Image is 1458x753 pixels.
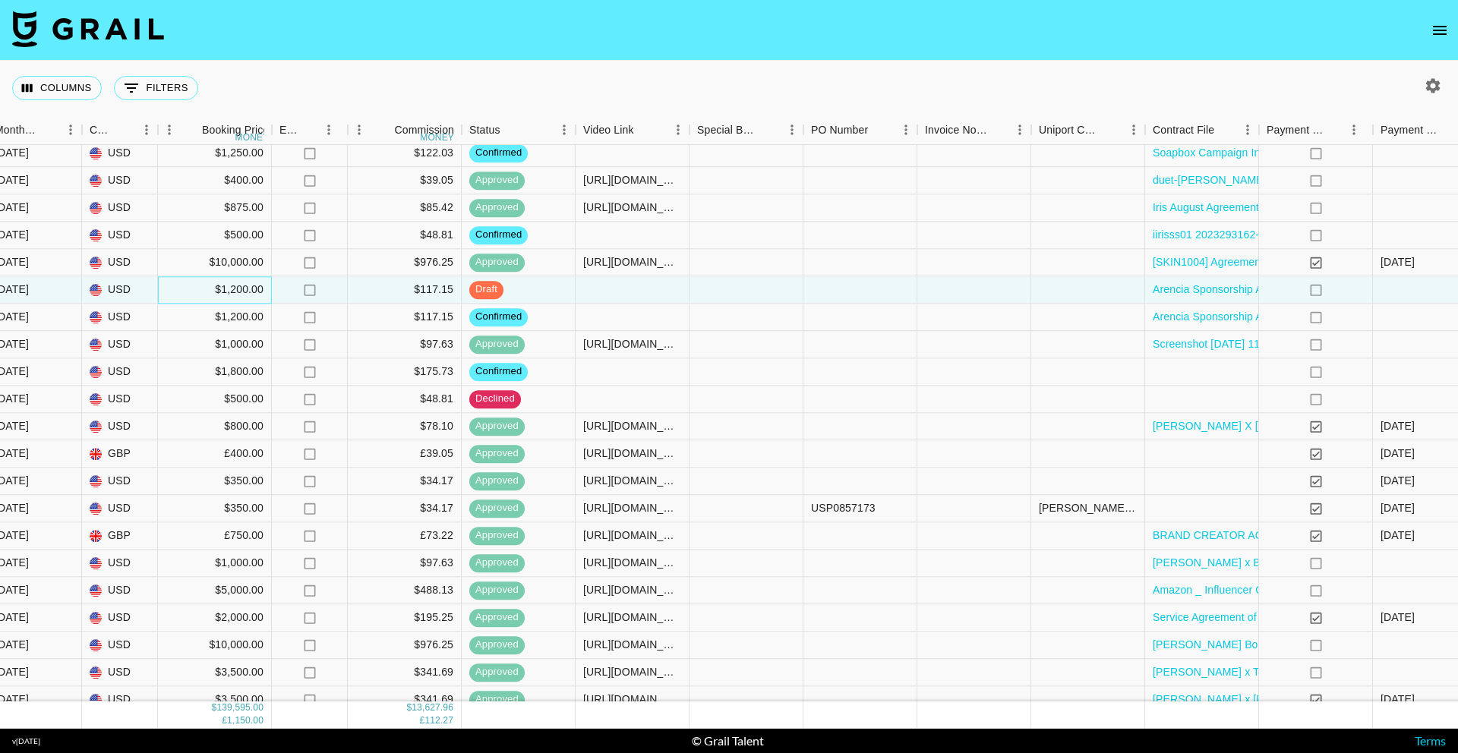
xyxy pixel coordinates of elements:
div: USD [82,222,158,249]
div: Expenses: Remove Commission? [272,115,348,145]
div: Invoice Notes [925,115,987,145]
button: Sort [759,119,781,140]
div: $875.00 [158,194,272,222]
span: approved [469,666,525,680]
div: $976.25 [348,249,462,276]
div: https://www.tiktok.com/@izzyog3/video/7530397384812055838 [583,337,681,352]
div: 10/07/2025 [1381,474,1415,489]
div: Currency [82,115,158,145]
div: $800.00 [158,413,272,440]
div: 08/08/2025 [1381,255,1415,270]
div: v [DATE] [12,736,40,746]
span: approved [469,420,525,434]
span: confirmed [469,365,528,380]
div: 30/07/2025 [1381,610,1415,625]
div: 139,595.00 [216,702,264,715]
div: $34.17 [348,495,462,522]
div: £73.22 [348,522,462,550]
div: $3,500.00 [158,659,272,686]
div: $1,000.00 [158,331,272,358]
button: Sort [114,119,135,140]
div: $500.00 [158,222,272,249]
div: $1,800.00 [158,358,272,386]
div: https://www.tiktok.com/@smilleyy_2/video/7535169979289832759 [583,665,681,680]
div: USD [82,167,158,194]
a: Terms [1415,733,1446,748]
button: Sort [1214,119,1236,140]
span: draft [469,283,503,298]
a: Iris August Agreement Thrive Market Campaign..docx.pdf [1153,200,1428,216]
div: Special Booking Type [690,115,803,145]
button: Sort [301,119,322,140]
div: USD [82,249,158,276]
div: USD [82,659,158,686]
button: Menu [348,118,371,141]
button: Sort [1326,119,1347,140]
div: USD [82,495,158,522]
div: 21/08/2025 [1381,446,1415,462]
div: USD [82,194,158,222]
button: Menu [1122,118,1145,141]
button: Menu [781,118,803,141]
div: £ [222,715,227,728]
div: $488.13 [348,577,462,604]
div: Contract File [1145,115,1259,145]
div: 1,150.00 [227,715,264,728]
div: $10,000.00 [158,632,272,659]
div: 04/08/2025 [1381,528,1415,543]
div: Uniport Contact Email [1039,115,1101,145]
div: Special Booking Type [697,115,759,145]
span: approved [469,474,525,489]
div: USD [82,632,158,659]
div: $341.69 [348,686,462,714]
button: open drawer [1425,15,1455,46]
div: Contract File [1153,115,1214,145]
div: $39.05 [348,167,462,194]
button: Sort [634,119,655,140]
div: Booking Price [202,115,269,145]
a: duet-[PERSON_NAME]-contract copy.pdf [1153,173,1352,188]
span: approved [469,556,525,571]
div: $341.69 [348,659,462,686]
div: Status [462,115,576,145]
div: $ [406,702,412,715]
div: $48.81 [348,222,462,249]
div: £39.05 [348,440,462,468]
div: Uniport Contact Email [1031,115,1145,145]
div: Invoice Notes [917,115,1031,145]
div: $1,000.00 [158,550,272,577]
div: $97.63 [348,550,462,577]
a: [SKIN1004] Agreement-Agency_iirisss01.docx.pdf [1153,255,1393,270]
div: https://www.instagram.com/reel/DMsWDK7IL6S/ [583,528,681,543]
button: Menu [1008,118,1031,141]
button: Menu [1236,118,1259,141]
a: Arencia Sponsorship Agreement(iirisss01).pdf [1153,310,1374,325]
button: Show filters [114,76,198,100]
div: https://www.tiktok.com/@iirisss01/video/7528205041535028510 [583,255,681,270]
div: $ [212,702,217,715]
span: approved [469,256,525,270]
div: https://www.tiktok.com/@iirisss01/video/7533703373871205663 [583,200,681,216]
button: Sort [987,119,1008,140]
div: USD [82,686,158,714]
div: https://www.tiktok.com/@pollyylikesplants/video/7522581031682166038 [583,446,681,462]
div: USD [82,140,158,167]
span: confirmed [469,147,528,161]
div: Status [469,115,500,145]
div: 19/08/2025 [1381,501,1415,516]
button: Menu [667,118,690,141]
a: Amazon _ Influencer Order.pdf [1153,583,1301,598]
div: Commission [394,115,454,145]
div: $34.17 [348,468,462,495]
div: Payment Sent Date [1381,115,1443,145]
div: $122.03 [348,140,462,167]
span: declined [469,392,521,407]
div: PO Number [803,115,917,145]
a: Arencia Sponsorship Agreement(iirisss01).pdf [1153,282,1374,298]
a: Service Agreement of Campaign Promotion for Alibaba.pdf [1153,610,1434,625]
div: USD [82,358,158,386]
span: approved [469,338,525,352]
span: approved [469,174,525,188]
div: 29/07/2025 [1381,419,1415,434]
div: £ [420,715,425,728]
